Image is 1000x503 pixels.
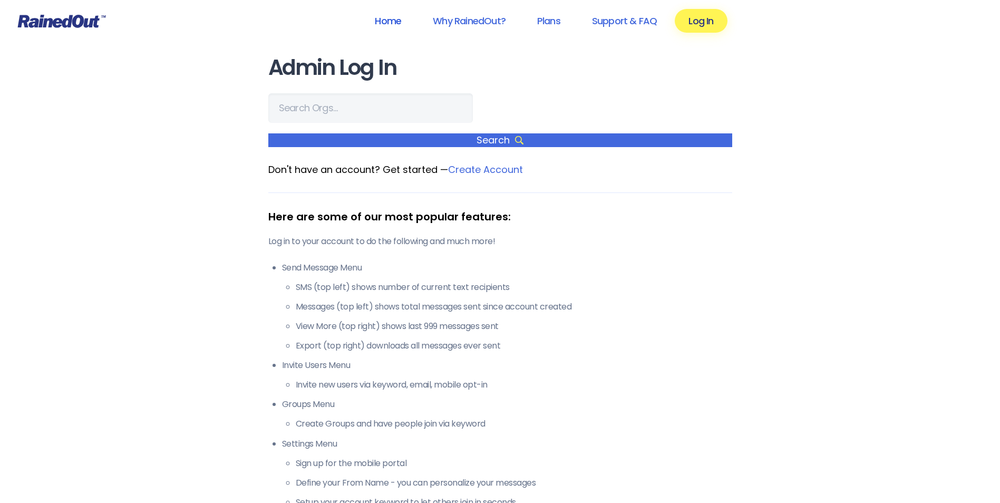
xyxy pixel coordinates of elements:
[523,9,574,33] a: Plans
[675,9,727,33] a: Log In
[268,235,732,248] p: Log in to your account to do the following and much more!
[296,418,732,430] li: Create Groups and have people join via keyword
[268,133,732,147] span: Search
[578,9,671,33] a: Support & FAQ
[282,359,732,391] li: Invite Users Menu
[282,262,732,352] li: Send Message Menu
[268,209,732,225] div: Here are some of our most popular features:
[419,9,519,33] a: Why RainedOut?
[296,301,732,313] li: Messages (top left) shows total messages sent since account created
[296,320,732,333] li: View More (top right) shows last 999 messages sent
[268,56,732,80] h1: Admin Log In
[296,340,732,352] li: Export (top right) downloads all messages ever sent
[296,379,732,391] li: Invite new users via keyword, email, mobile opt-in
[296,477,732,489] li: Define your From Name - you can personalize your messages
[282,398,732,430] li: Groups Menu
[296,457,732,470] li: Sign up for the mobile portal
[361,9,415,33] a: Home
[296,281,732,294] li: SMS (top left) shows number of current text recipients
[448,163,523,176] a: Create Account
[268,93,473,123] input: Search Orgs…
